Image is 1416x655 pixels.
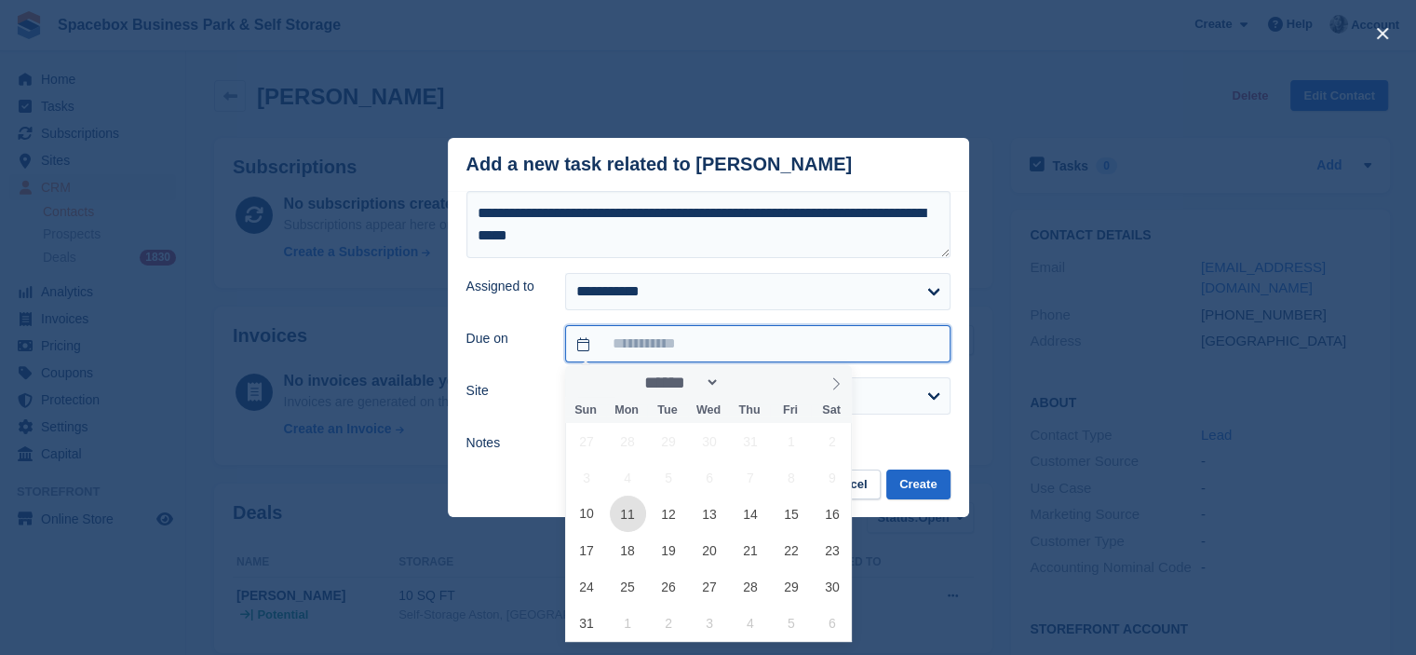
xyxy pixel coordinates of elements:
span: August 3, 2025 [569,459,605,496]
span: August 9, 2025 [814,459,850,496]
span: August 26, 2025 [650,568,686,605]
span: August 29, 2025 [773,568,809,605]
span: Mon [606,404,647,416]
span: August 2, 2025 [814,423,850,459]
span: September 5, 2025 [773,605,809,641]
span: August 21, 2025 [732,532,768,568]
label: Due on [466,329,544,348]
button: close [1368,19,1397,48]
span: August 28, 2025 [732,568,768,605]
span: August 17, 2025 [569,532,605,568]
span: August 18, 2025 [610,532,646,568]
div: Add a new task related to [PERSON_NAME] [466,154,853,175]
span: August 8, 2025 [773,459,809,496]
span: July 30, 2025 [691,423,727,459]
span: Wed [688,404,729,416]
span: September 1, 2025 [610,605,646,641]
span: August 14, 2025 [732,496,768,532]
span: August 1, 2025 [773,423,809,459]
span: August 12, 2025 [650,496,686,532]
span: September 2, 2025 [650,605,686,641]
span: August 7, 2025 [732,459,768,496]
span: August 27, 2025 [691,568,727,605]
span: July 29, 2025 [650,423,686,459]
span: August 19, 2025 [650,532,686,568]
span: September 3, 2025 [691,605,727,641]
span: September 4, 2025 [732,605,768,641]
span: August 6, 2025 [691,459,727,496]
span: August 13, 2025 [691,496,727,532]
span: July 28, 2025 [610,423,646,459]
span: August 10, 2025 [569,496,605,532]
span: August 5, 2025 [650,459,686,496]
span: August 11, 2025 [610,496,646,532]
span: August 22, 2025 [773,532,809,568]
span: Sat [811,404,852,416]
label: Site [466,381,544,401]
label: Assigned to [466,277,544,296]
span: August 15, 2025 [773,496,809,532]
span: August 25, 2025 [610,568,646,605]
span: August 24, 2025 [569,568,605,605]
span: August 16, 2025 [814,496,850,532]
label: Notes [466,433,544,453]
span: Sun [565,404,606,416]
span: August 23, 2025 [814,532,850,568]
span: Tue [647,404,688,416]
span: July 27, 2025 [569,423,605,459]
input: Year [720,373,778,392]
button: Create [886,470,950,500]
span: August 31, 2025 [569,605,605,641]
span: July 31, 2025 [732,423,768,459]
span: Thu [729,404,770,416]
select: Month [639,373,721,392]
span: August 20, 2025 [691,532,727,568]
span: August 30, 2025 [814,568,850,605]
span: August 4, 2025 [610,459,646,496]
span: September 6, 2025 [814,605,850,641]
span: Fri [770,404,811,416]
